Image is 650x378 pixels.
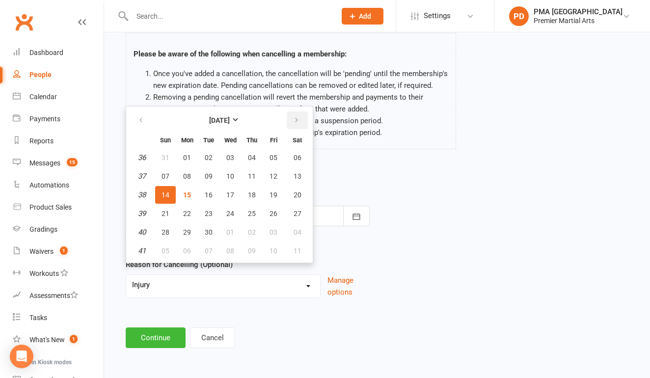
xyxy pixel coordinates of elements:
[534,16,623,25] div: Premier Martial Arts
[181,136,193,144] small: Monday
[205,172,213,180] span: 09
[270,191,277,199] span: 19
[177,149,197,166] button: 01
[13,174,104,196] a: Automations
[209,116,230,124] strong: [DATE]
[242,186,262,204] button: 18
[263,242,284,260] button: 10
[153,68,448,91] li: Once you've added a cancellation, the cancellation will be 'pending' until the membership's new e...
[248,210,256,217] span: 25
[270,247,277,255] span: 10
[13,152,104,174] a: Messages 15
[183,172,191,180] span: 08
[190,327,235,348] button: Cancel
[226,154,234,162] span: 03
[226,210,234,217] span: 24
[160,136,171,144] small: Sunday
[293,136,302,144] small: Saturday
[242,242,262,260] button: 09
[155,242,176,260] button: 05
[424,5,451,27] span: Settings
[177,205,197,222] button: 22
[10,345,33,368] div: Open Intercom Messenger
[183,210,191,217] span: 22
[29,314,47,322] div: Tasks
[183,154,191,162] span: 01
[220,223,241,241] button: 01
[138,172,146,181] em: 37
[138,228,146,237] em: 40
[12,10,36,34] a: Clubworx
[29,270,59,277] div: Workouts
[155,223,176,241] button: 28
[248,154,256,162] span: 04
[162,154,169,162] span: 31
[248,191,256,199] span: 18
[263,205,284,222] button: 26
[29,137,54,145] div: Reports
[29,181,69,189] div: Automations
[29,49,63,56] div: Dashboard
[60,246,68,255] span: 1
[205,247,213,255] span: 07
[205,228,213,236] span: 30
[13,64,104,86] a: People
[155,186,176,204] button: 14
[29,203,72,211] div: Product Sales
[13,307,104,329] a: Tasks
[162,228,169,236] span: 28
[177,186,197,204] button: 15
[285,149,310,166] button: 06
[242,205,262,222] button: 25
[246,136,257,144] small: Thursday
[294,210,301,217] span: 27
[285,242,310,260] button: 11
[294,172,301,180] span: 13
[220,186,241,204] button: 17
[29,159,60,167] div: Messages
[155,149,176,166] button: 31
[155,205,176,222] button: 21
[285,167,310,185] button: 13
[226,228,234,236] span: 01
[67,158,78,166] span: 15
[162,210,169,217] span: 21
[248,172,256,180] span: 11
[13,130,104,152] a: Reports
[13,218,104,241] a: Gradings
[198,186,219,204] button: 16
[183,247,191,255] span: 06
[270,136,277,144] small: Friday
[29,247,54,255] div: Waivers
[29,71,52,79] div: People
[220,205,241,222] button: 24
[242,167,262,185] button: 11
[198,242,219,260] button: 07
[242,149,262,166] button: 04
[13,86,104,108] a: Calendar
[205,210,213,217] span: 23
[138,246,146,255] em: 41
[270,228,277,236] span: 03
[294,154,301,162] span: 06
[342,8,383,25] button: Add
[183,228,191,236] span: 29
[138,190,146,199] em: 38
[220,167,241,185] button: 10
[270,210,277,217] span: 26
[13,329,104,351] a: What's New1
[13,285,104,307] a: Assessments
[270,172,277,180] span: 12
[294,228,301,236] span: 04
[162,191,169,199] span: 14
[224,136,237,144] small: Wednesday
[153,91,448,115] li: Removing a pending cancellation will revert the membership and payments to their previous state, ...
[226,191,234,199] span: 17
[198,205,219,222] button: 23
[162,172,169,180] span: 07
[13,196,104,218] a: Product Sales
[138,209,146,218] em: 39
[13,263,104,285] a: Workouts
[198,149,219,166] button: 02
[248,228,256,236] span: 02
